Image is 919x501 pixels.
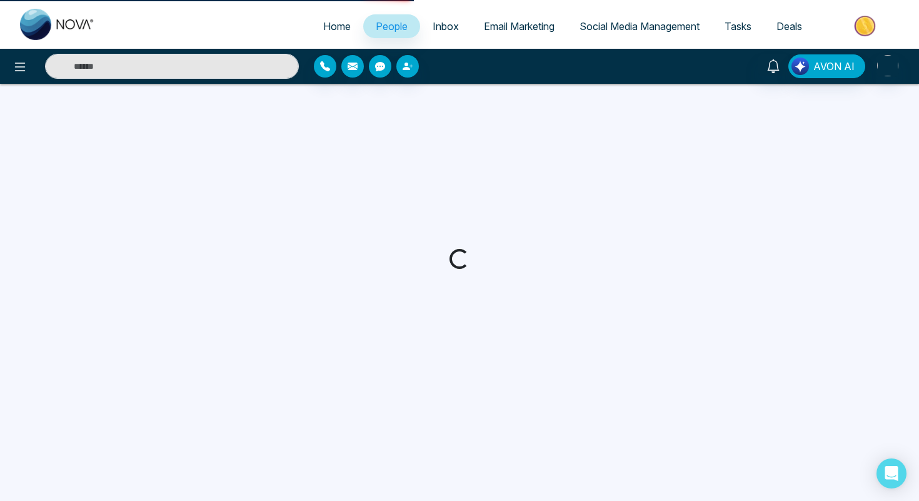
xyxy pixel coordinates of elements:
a: Home [311,14,363,38]
div: Open Intercom Messenger [876,458,906,488]
a: Email Marketing [471,14,567,38]
a: People [363,14,420,38]
span: Deals [776,20,802,33]
span: People [376,20,408,33]
span: AVON AI [813,59,855,74]
a: Tasks [712,14,764,38]
img: Lead Flow [791,58,809,75]
span: Home [323,20,351,33]
img: Market-place.gif [821,12,911,40]
a: Deals [764,14,815,38]
span: Inbox [433,20,459,33]
a: Inbox [420,14,471,38]
img: User Avatar [877,55,898,76]
span: Email Marketing [484,20,555,33]
button: AVON AI [788,54,865,78]
a: Social Media Management [567,14,712,38]
span: Social Media Management [580,20,700,33]
span: Tasks [725,20,751,33]
img: Nova CRM Logo [20,9,95,40]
